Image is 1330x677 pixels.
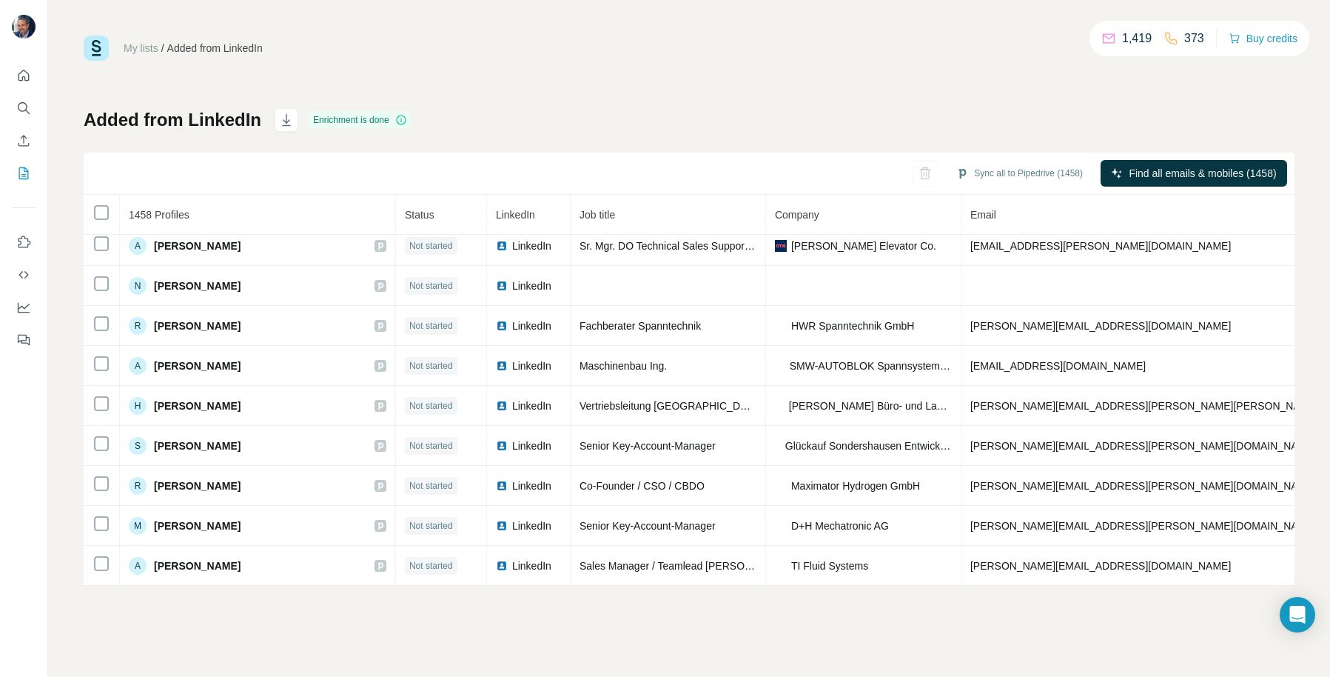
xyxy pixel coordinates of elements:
img: LinkedIn logo [496,320,508,332]
span: Not started [409,559,453,573]
span: [PERSON_NAME] [154,398,241,413]
img: Surfe Logo [84,36,109,61]
span: Not started [409,319,453,333]
span: LinkedIn [512,518,551,533]
button: Search [12,95,36,121]
span: Maximator Hydrogen GmbH [791,478,920,493]
span: LinkedIn [512,239,551,253]
span: LinkedIn [512,279,551,293]
span: HWR Spanntechnik GmbH [791,319,915,333]
div: S [129,437,147,455]
img: LinkedIn logo [496,520,508,532]
span: Sr. Mgr. DO Technical Sales Support [GEOGRAPHIC_DATA] [580,240,859,252]
span: TI Fluid Systems [791,558,868,573]
span: [PERSON_NAME] Büro- und Lagersysteme [791,398,952,413]
div: A [129,357,147,375]
span: Email [970,209,996,221]
span: Glückauf Sondershausen Entwicklungs- und Sicherungsgesellschaft mbH [791,438,952,453]
span: [PERSON_NAME] [154,319,241,333]
span: Not started [409,519,453,533]
span: [PERSON_NAME] Elevator Co. [791,239,936,253]
a: My lists [124,42,158,54]
span: Sales Manager / Teamlead [PERSON_NAME] Thermal [580,560,831,572]
img: company-logo [775,320,787,332]
div: Enrichment is done [309,111,412,129]
span: 1458 Profiles [129,209,189,221]
div: H [129,397,147,415]
span: Not started [409,439,453,453]
span: [PERSON_NAME] [154,558,241,573]
span: Not started [409,279,453,293]
img: LinkedIn logo [496,280,508,292]
img: company-logo [775,440,787,452]
img: company-logo [775,560,787,572]
button: My lists [12,160,36,187]
button: Buy credits [1229,28,1297,49]
button: Dashboard [12,294,36,321]
span: LinkedIn [512,438,551,453]
div: A [129,237,147,255]
span: [PERSON_NAME] [154,478,241,493]
span: [EMAIL_ADDRESS][DOMAIN_NAME] [970,360,1146,372]
span: [EMAIL_ADDRESS][PERSON_NAME][DOMAIN_NAME] [970,240,1231,252]
button: Enrich CSV [12,127,36,154]
span: Job title [580,209,615,221]
img: company-logo [775,360,787,372]
span: SMW-AUTOBLOK Spannsysteme GmbH [791,358,952,373]
span: Vertriebsleitung [GEOGRAPHIC_DATA] [580,400,762,412]
li: / [161,41,164,56]
button: Use Surfe on LinkedIn [12,229,36,256]
span: LinkedIn [496,209,535,221]
img: company-logo [775,240,787,252]
div: R [129,477,147,495]
p: 1,419 [1122,30,1152,47]
img: company-logo [775,524,787,528]
span: Not started [409,399,453,413]
span: Not started [409,239,453,253]
span: [PERSON_NAME][EMAIL_ADDRESS][PERSON_NAME][DOMAIN_NAME] [970,480,1317,492]
span: LinkedIn [512,319,551,333]
div: A [129,557,147,575]
span: Company [775,209,819,221]
img: LinkedIn logo [496,240,508,252]
span: Fachberater Spanntechnik [580,320,701,332]
span: Not started [409,359,453,373]
span: [PERSON_NAME] [154,279,241,293]
span: [PERSON_NAME] [154,358,241,373]
div: N [129,277,147,295]
span: LinkedIn [512,558,551,573]
span: [PERSON_NAME][EMAIL_ADDRESS][DOMAIN_NAME] [970,560,1231,572]
span: Senior Key-Account-Manager [580,440,716,452]
div: Open Intercom Messenger [1280,597,1315,633]
div: M [129,517,147,535]
span: Senior Key-Account-Manager [580,520,716,532]
div: Added from LinkedIn [167,41,263,56]
span: [PERSON_NAME][EMAIL_ADDRESS][DOMAIN_NAME] [970,320,1231,332]
h1: Added from LinkedIn [84,108,261,132]
button: Quick start [12,62,36,89]
p: 373 [1184,30,1204,47]
img: LinkedIn logo [496,360,508,372]
span: [PERSON_NAME] [154,438,241,453]
span: Co-Founder / CSO / CBDO [580,480,705,492]
span: Maschinenbau Ing. [580,360,667,372]
img: company-logo [775,480,787,492]
span: D+H Mechatronic AG [791,518,889,533]
span: [PERSON_NAME] [154,518,241,533]
span: [PERSON_NAME][EMAIL_ADDRESS][PERSON_NAME][DOMAIN_NAME] [970,440,1317,452]
button: Find all emails & mobiles (1458) [1101,160,1287,187]
img: LinkedIn logo [496,440,508,452]
img: Avatar [12,15,36,39]
span: Status [405,209,434,221]
img: company-logo [775,404,787,408]
div: R [129,317,147,335]
button: Use Surfe API [12,261,36,288]
span: [PERSON_NAME] [154,239,241,253]
span: [PERSON_NAME][EMAIL_ADDRESS][PERSON_NAME][DOMAIN_NAME] [970,520,1317,532]
span: Not started [409,479,453,493]
button: Feedback [12,327,36,353]
img: LinkedIn logo [496,400,508,412]
span: LinkedIn [512,478,551,493]
img: LinkedIn logo [496,480,508,492]
img: LinkedIn logo [496,560,508,572]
